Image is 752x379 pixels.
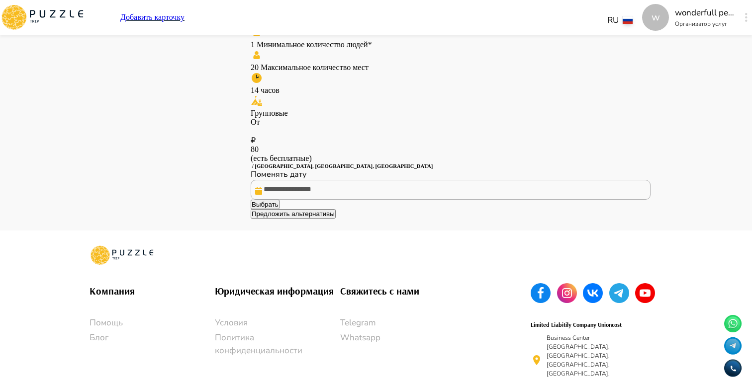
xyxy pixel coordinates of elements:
[215,316,340,329] a: Условия
[251,154,651,163] p: (есть бесплатные)
[340,283,466,299] h6: Свяжитесь с нами
[215,331,340,357] a: Политика конфиденциальности
[340,331,466,344] a: Whatsapp
[251,109,651,118] p: Групповые
[607,14,619,27] p: RU
[251,209,336,219] button: Предложить альтернативы
[251,145,651,154] p: 80
[251,136,651,145] p: ₽
[251,163,651,169] h6: / [GEOGRAPHIC_DATA], [GEOGRAPHIC_DATA], [GEOGRAPHIC_DATA]
[340,316,466,329] a: Telegram
[251,86,651,95] p: 14 часов
[251,200,280,209] button: Выбрать
[531,320,622,329] h6: Limited Liabitily Company Unioncost
[623,16,633,24] img: lang
[90,331,215,344] a: Блог
[251,169,306,180] label: Поменять дату
[251,118,651,127] p: От
[251,40,651,49] p: 1 Минимальное количество людей*
[90,316,215,329] a: Помощь
[642,4,669,31] div: w
[675,6,735,19] p: wonderfull peace
[90,283,215,299] h6: Компания
[251,63,651,72] p: 20 Максимальное количество мест
[120,13,185,22] a: Добавить карточку
[675,19,735,28] p: Организатор услуг
[215,283,340,299] h6: Юридическая информация
[251,180,651,200] div: Пожалуйста, нажмите “Выбрать”, чтобы поменять дату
